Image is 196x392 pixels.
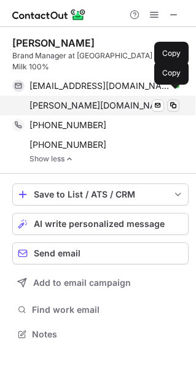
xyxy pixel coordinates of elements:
[12,326,189,343] button: Notes
[66,155,73,163] img: -
[34,219,165,229] span: AI write personalized message
[34,190,167,199] div: Save to List / ATS / CRM
[29,120,106,131] span: [PHONE_NUMBER]
[32,329,184,340] span: Notes
[12,301,189,318] button: Find work email
[33,278,131,288] span: Add to email campaign
[34,248,80,258] span: Send email
[12,7,86,22] img: ContactOut v5.3.10
[12,213,189,235] button: AI write personalized message
[12,37,95,49] div: [PERSON_NAME]
[12,242,189,264] button: Send email
[12,183,189,206] button: save-profile-one-click
[29,100,170,111] span: [PERSON_NAME][DOMAIN_NAME][EMAIL_ADDRESS][DOMAIN_NAME]
[29,80,170,91] span: [EMAIL_ADDRESS][DOMAIN_NAME]
[29,155,189,163] a: Show less
[12,272,189,294] button: Add to email campaign
[32,304,184,315] span: Find work email
[29,139,106,150] span: [PHONE_NUMBER]
[12,50,189,72] div: Brand Manager at [GEOGRAPHIC_DATA] | Fresh Milk 100%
